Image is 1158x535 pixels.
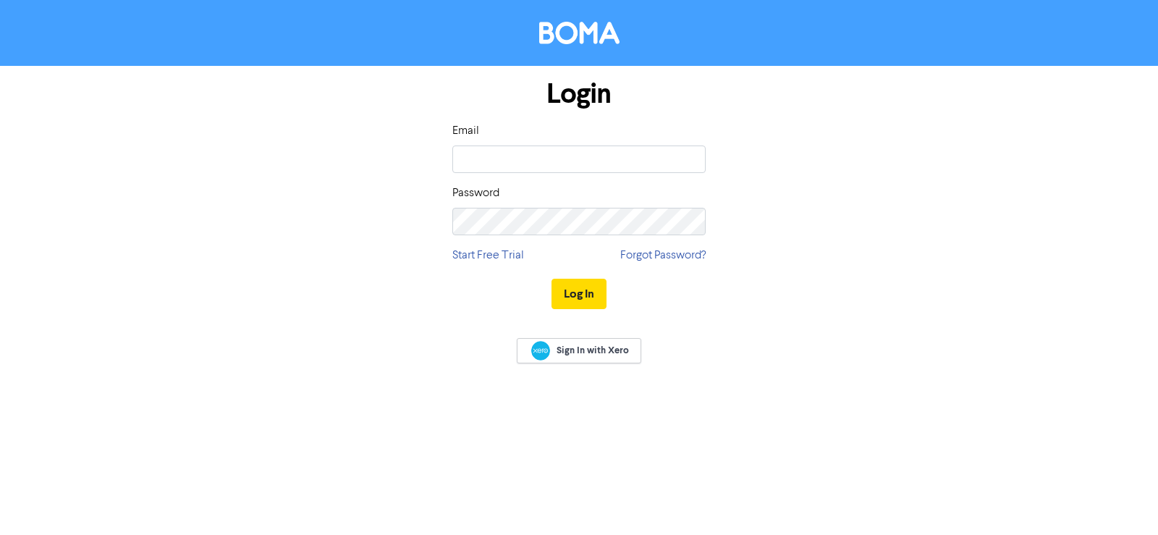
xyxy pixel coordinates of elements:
[517,338,641,363] a: Sign In with Xero
[452,122,479,140] label: Email
[452,185,499,202] label: Password
[620,247,706,264] a: Forgot Password?
[452,77,706,111] h1: Login
[551,279,607,309] button: Log In
[452,247,524,264] a: Start Free Trial
[1086,466,1158,535] iframe: Chat Widget
[557,344,629,357] span: Sign In with Xero
[531,341,550,361] img: Xero logo
[539,22,620,44] img: BOMA Logo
